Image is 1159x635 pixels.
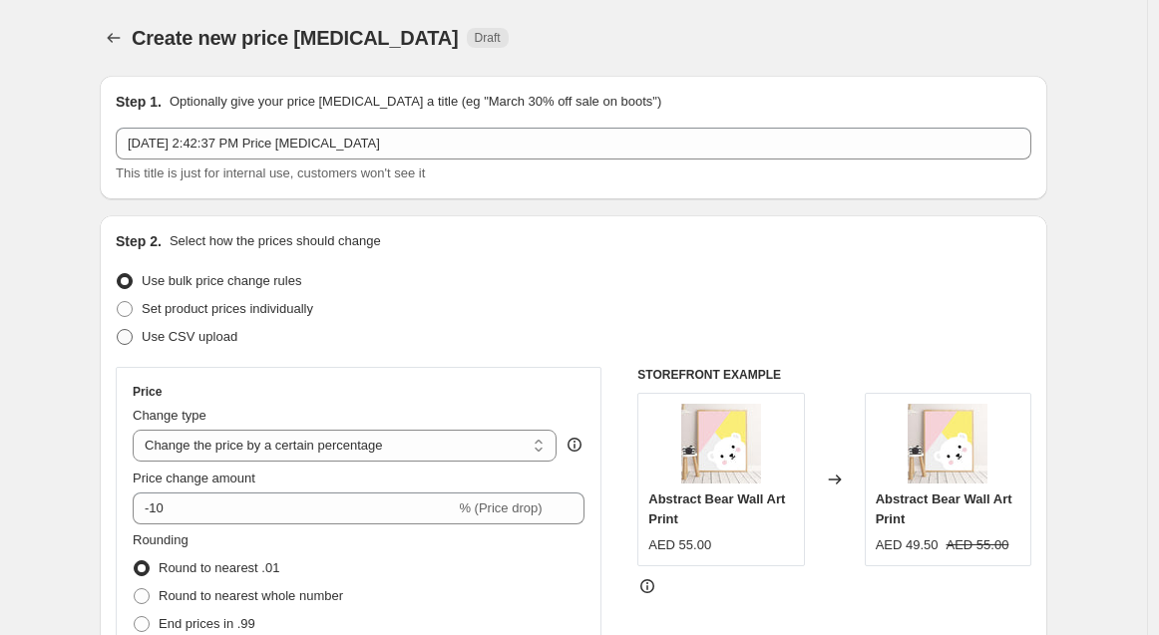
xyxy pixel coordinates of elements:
input: -15 [133,492,455,524]
span: Use bulk price change rules [142,273,301,288]
h2: Step 1. [116,92,162,112]
span: Round to nearest whole number [159,588,343,603]
span: Change type [133,408,206,423]
span: AED 49.50 [876,537,939,552]
h6: STOREFRONT EXAMPLE [637,367,1031,383]
img: AB101_1_80x.jpg [681,404,761,483]
p: Select how the prices should change [170,231,381,251]
div: help [565,435,584,455]
span: Abstract Bear Wall Art Print [648,491,785,526]
span: Price change amount [133,471,255,485]
span: Use CSV upload [142,329,237,344]
input: 30% off holiday sale [116,128,1031,159]
span: AED 55.00 [648,537,711,552]
h3: Price [133,384,162,400]
span: % (Price drop) [459,500,542,515]
span: Rounding [133,532,189,547]
span: Draft [475,30,501,46]
button: Price change jobs [100,24,128,52]
h2: Step 2. [116,231,162,251]
span: Set product prices individually [142,301,313,316]
span: End prices in .99 [159,616,255,631]
span: AED 55.00 [947,537,1009,552]
span: Abstract Bear Wall Art Print [876,491,1012,526]
span: This title is just for internal use, customers won't see it [116,165,425,180]
span: Round to nearest .01 [159,560,279,575]
p: Optionally give your price [MEDICAL_DATA] a title (eg "March 30% off sale on boots") [170,92,661,112]
span: Create new price [MEDICAL_DATA] [132,27,459,49]
img: AB101_1_80x.jpg [908,404,987,483]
